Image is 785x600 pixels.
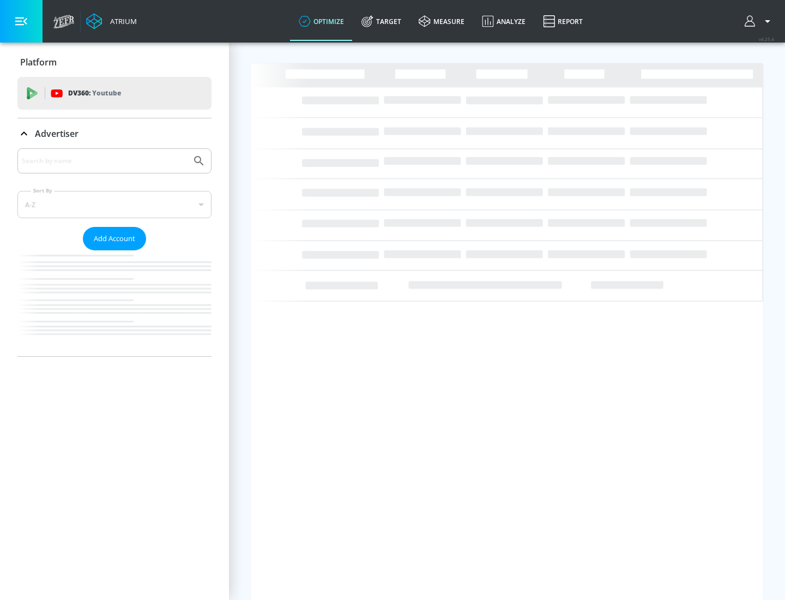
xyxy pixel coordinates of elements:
div: Advertiser [17,148,212,356]
a: Atrium [86,13,137,29]
input: Search by name [22,154,187,168]
p: Youtube [92,87,121,99]
div: Platform [17,47,212,77]
nav: list of Advertiser [17,250,212,356]
div: Advertiser [17,118,212,149]
a: Target [353,2,410,41]
label: Sort By [31,187,55,194]
div: Atrium [106,16,137,26]
a: Report [534,2,591,41]
a: optimize [290,2,353,41]
a: Analyze [473,2,534,41]
p: DV360: [68,87,121,99]
a: measure [410,2,473,41]
span: Add Account [94,232,135,245]
span: v 4.25.4 [759,36,774,42]
div: A-Z [17,191,212,218]
p: Advertiser [35,128,78,140]
p: Platform [20,56,57,68]
div: DV360: Youtube [17,77,212,110]
button: Add Account [83,227,146,250]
